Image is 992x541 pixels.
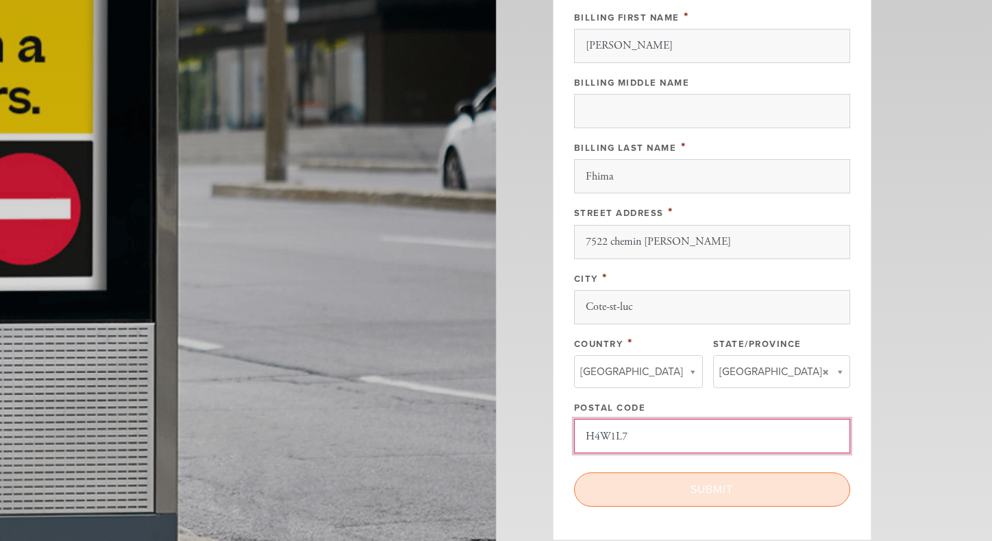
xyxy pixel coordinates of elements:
span: [GEOGRAPHIC_DATA] [719,363,822,381]
span: This field is required. [668,204,673,219]
span: [GEOGRAPHIC_DATA] [580,363,683,381]
label: City [574,274,598,285]
a: [GEOGRAPHIC_DATA] [574,355,703,388]
label: State/Province [713,339,802,350]
span: This field is required. [684,9,689,24]
a: [GEOGRAPHIC_DATA] [713,355,850,388]
label: Country [574,339,623,350]
span: This field is required. [681,139,686,154]
label: Street Address [574,208,664,219]
span: This field is required. [628,335,633,350]
span: This field is required. [602,270,608,285]
input: Submit [574,472,850,507]
label: Postal Code [574,402,646,413]
label: Billing Last Name [574,143,677,154]
label: Billing Middle Name [574,77,690,88]
label: Billing First Name [574,12,680,23]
